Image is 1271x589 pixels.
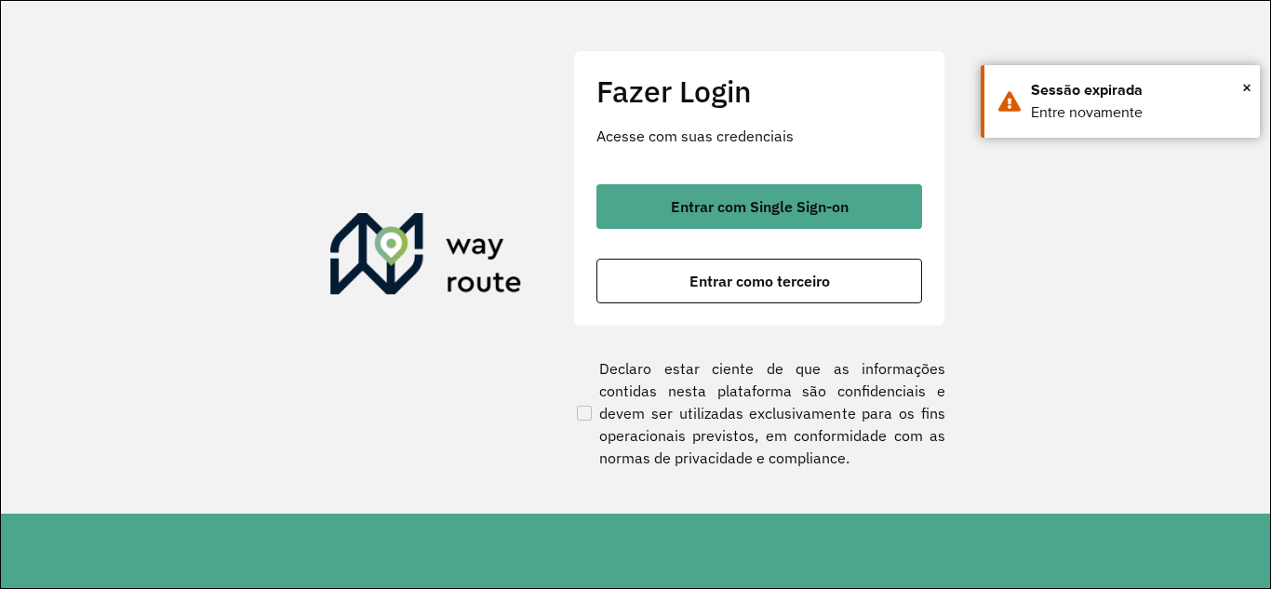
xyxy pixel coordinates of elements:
[573,357,945,469] label: Declaro estar ciente de que as informações contidas nesta plataforma são confidenciais e devem se...
[596,125,922,147] p: Acesse com suas credenciais
[1031,79,1246,101] div: Sessão expirada
[671,199,849,214] span: Entrar com Single Sign-on
[596,74,922,109] h2: Fazer Login
[689,274,830,288] span: Entrar como terceiro
[1242,74,1251,101] button: Close
[1031,101,1246,124] div: Entre novamente
[1242,74,1251,101] span: ×
[596,184,922,229] button: button
[596,259,922,303] button: button
[330,213,522,302] img: Roteirizador AmbevTech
